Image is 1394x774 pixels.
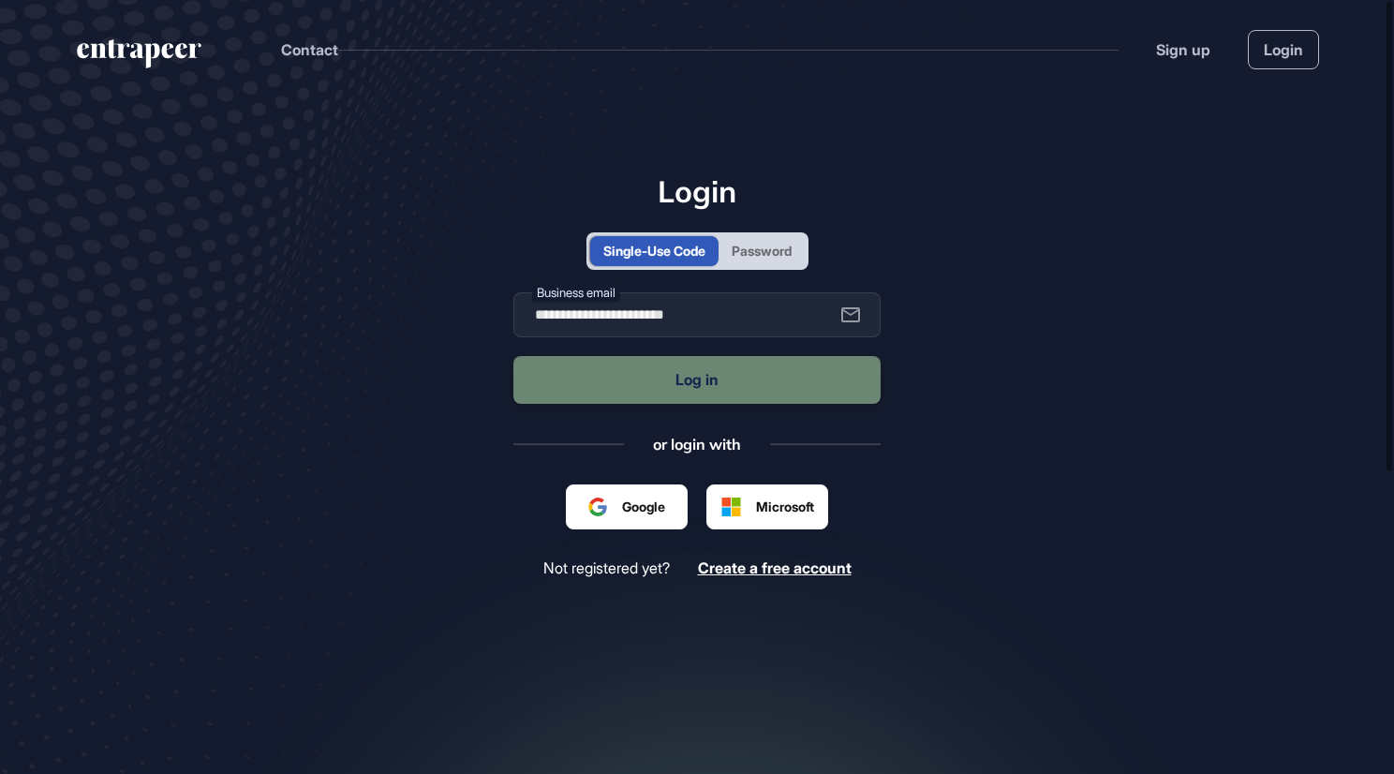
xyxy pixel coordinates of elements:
[1248,30,1319,69] a: Login
[543,559,670,577] span: Not registered yet?
[732,241,792,260] div: Password
[513,356,881,404] button: Log in
[653,434,741,454] div: or login with
[513,173,881,209] h1: Login
[75,39,203,75] a: entrapeer-logo
[698,559,852,577] a: Create a free account
[281,37,338,62] button: Contact
[532,282,620,302] label: Business email
[698,558,852,577] span: Create a free account
[1156,38,1210,61] a: Sign up
[756,497,814,516] span: Microsoft
[603,241,705,260] div: Single-Use Code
